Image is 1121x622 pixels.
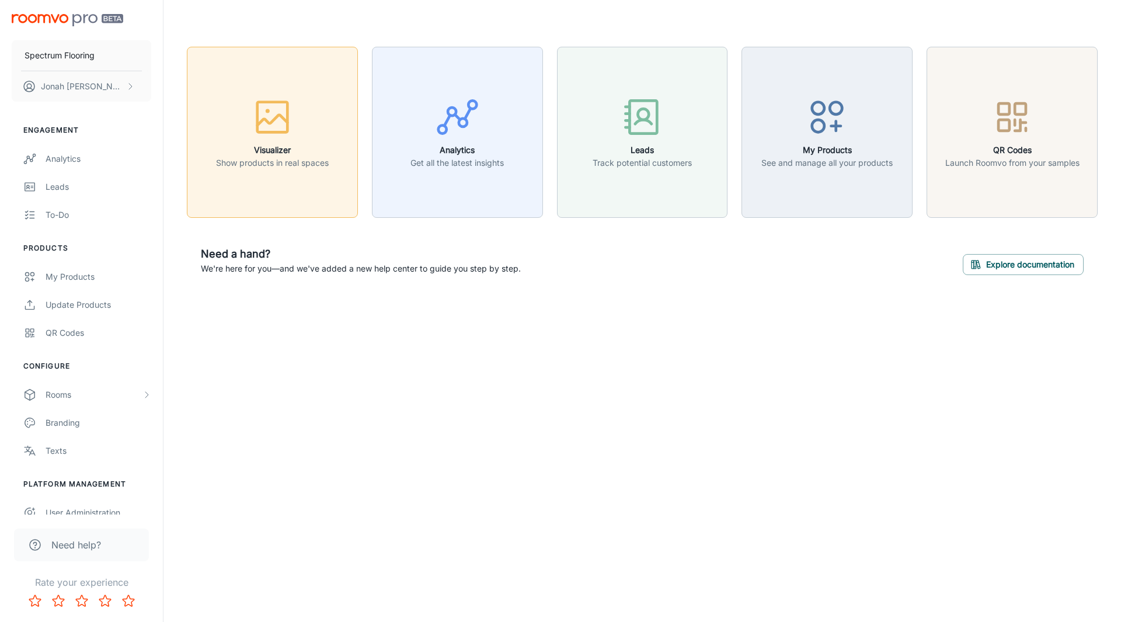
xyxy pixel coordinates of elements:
[741,47,913,218] button: My ProductsSee and manage all your products
[12,14,123,26] img: Roomvo PRO Beta
[761,157,893,169] p: See and manage all your products
[201,246,521,262] h6: Need a hand?
[963,254,1084,275] button: Explore documentation
[46,209,151,221] div: To-do
[945,144,1080,157] h6: QR Codes
[46,326,151,339] div: QR Codes
[410,157,504,169] p: Get all the latest insights
[46,180,151,193] div: Leads
[216,144,329,157] h6: Visualizer
[963,258,1084,269] a: Explore documentation
[46,298,151,311] div: Update Products
[927,47,1098,218] button: QR CodesLaunch Roomvo from your samples
[12,71,151,102] button: Jonah [PERSON_NAME]
[216,157,329,169] p: Show products in real spaces
[46,270,151,283] div: My Products
[25,49,95,62] p: Spectrum Flooring
[41,80,123,93] p: Jonah [PERSON_NAME]
[741,126,913,137] a: My ProductsSee and manage all your products
[201,262,521,275] p: We're here for you—and we've added a new help center to guide you step by step.
[761,144,893,157] h6: My Products
[557,47,728,218] button: LeadsTrack potential customers
[593,144,692,157] h6: Leads
[187,47,358,218] button: VisualizerShow products in real spaces
[593,157,692,169] p: Track potential customers
[945,157,1080,169] p: Launch Roomvo from your samples
[372,126,543,137] a: AnalyticsGet all the latest insights
[410,144,504,157] h6: Analytics
[372,47,543,218] button: AnalyticsGet all the latest insights
[927,126,1098,137] a: QR CodesLaunch Roomvo from your samples
[46,152,151,165] div: Analytics
[12,40,151,71] button: Spectrum Flooring
[557,126,728,137] a: LeadsTrack potential customers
